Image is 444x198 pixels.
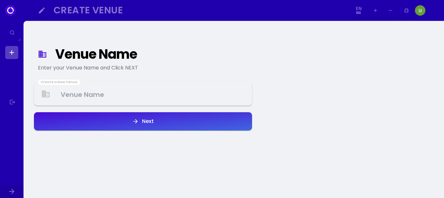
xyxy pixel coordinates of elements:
[38,80,80,85] div: Create a New Venue
[139,119,154,124] div: Next
[51,3,349,18] button: Create Venue
[415,5,425,16] img: Image
[55,48,245,60] div: Venue Name
[54,7,343,14] div: Create Venue
[427,5,438,16] img: Image
[34,112,252,130] button: Next
[35,84,251,104] input: Venue Name
[38,64,248,72] div: Enter your Venue Name and Click NEXT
